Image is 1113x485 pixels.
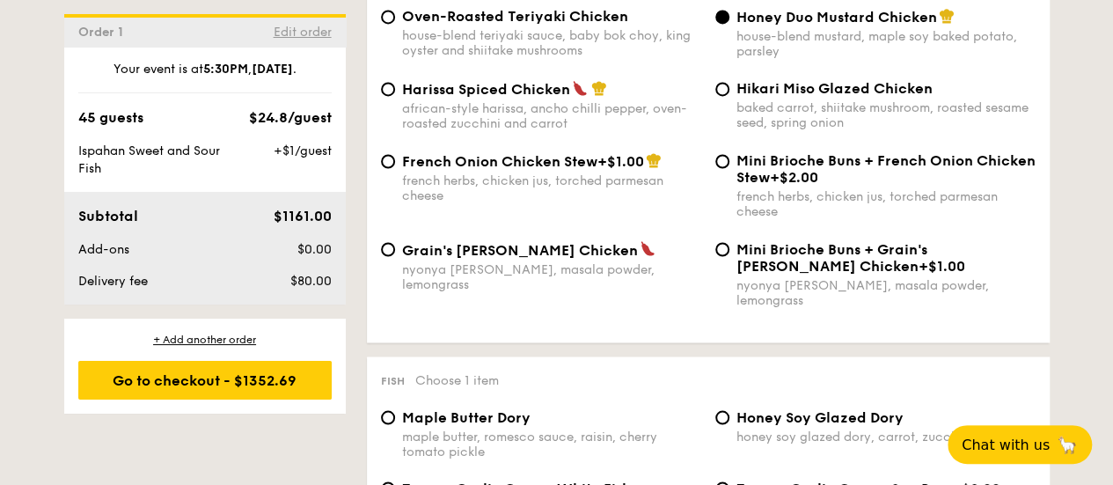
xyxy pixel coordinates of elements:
[715,154,729,168] input: Mini Brioche Buns + French Onion Chicken Stew+$2.00french herbs, chicken jus, torched parmesan ch...
[640,240,655,256] img: icon-spicy.37a8142b.svg
[736,408,904,425] span: Honey Soy Glazed Dory
[78,25,130,40] span: Order 1
[939,8,955,24] img: icon-chef-hat.a58ddaea.svg
[78,333,332,347] div: + Add another order
[273,208,331,224] span: $1161.00
[78,143,220,176] span: Ispahan Sweet and Sour Fish
[78,242,129,257] span: Add-ons
[736,429,1036,444] div: honey soy glazed dory, carrot, zucchini and onion
[948,425,1092,464] button: Chat with us🦙
[715,410,729,424] input: Honey Soy Glazed Doryhoney soy glazed dory, carrot, zucchini and onion
[402,429,701,459] div: maple butter, romesco sauce, raisin, cherry tomato pickle
[289,274,331,289] span: $80.00
[736,100,1036,130] div: baked carrot, shiitake mushroom, roasted sesame seed, spring onion
[78,107,143,129] div: 45 guests
[1057,435,1078,455] span: 🦙
[415,372,499,387] span: Choose 1 item
[402,173,701,203] div: french herbs, chicken jus, torched parmesan cheese
[919,257,965,274] span: +$1.00
[203,62,248,77] strong: 5:30PM
[381,374,405,386] span: Fish
[715,82,729,96] input: Hikari Miso Glazed Chickenbaked carrot, shiitake mushroom, roasted sesame seed, spring onion
[736,80,933,97] span: Hikari Miso Glazed Chicken
[381,10,395,24] input: Oven-Roasted Teriyaki Chickenhouse-blend teriyaki sauce, baby bok choy, king oyster and shiitake ...
[381,82,395,96] input: Harissa Spiced Chickenafrican-style harissa, ancho chilli pepper, oven-roasted zucchini and carrot
[736,277,1036,307] div: nyonya [PERSON_NAME], masala powder, lemongrass
[402,8,628,25] span: Oven-Roasted Teriyaki Chicken
[273,143,331,158] span: +$1/guest
[736,240,927,274] span: Mini Brioche Buns + Grain's [PERSON_NAME] Chicken
[402,153,597,170] span: French Onion Chicken Stew
[78,274,148,289] span: Delivery fee
[402,101,701,131] div: african-style harissa, ancho chilli pepper, oven-roasted zucchini and carrot
[381,242,395,256] input: Grain's [PERSON_NAME] Chickennyonya [PERSON_NAME], masala powder, lemongrass
[381,410,395,424] input: Maple Butter Dorymaple butter, romesco sauce, raisin, cherry tomato pickle
[646,152,662,168] img: icon-chef-hat.a58ddaea.svg
[736,9,937,26] span: Honey Duo Mustard Chicken
[715,10,729,24] input: Honey Duo Mustard Chickenhouse-blend mustard, maple soy baked potato, parsley
[572,80,588,96] img: icon-spicy.37a8142b.svg
[402,28,701,58] div: house-blend teriyaki sauce, baby bok choy, king oyster and shiitake mushrooms
[78,61,332,93] div: Your event is at , .
[402,241,638,258] span: Grain's [PERSON_NAME] Chicken
[715,242,729,256] input: Mini Brioche Buns + Grain's [PERSON_NAME] Chicken+$1.00nyonya [PERSON_NAME], masala powder, lemon...
[402,81,570,98] span: Harissa Spiced Chicken
[297,242,331,257] span: $0.00
[402,261,701,291] div: nyonya [PERSON_NAME], masala powder, lemongrass
[770,169,818,186] span: +$2.00
[78,361,332,400] div: Go to checkout - $1352.69
[249,107,332,129] div: $24.8/guest
[381,154,395,168] input: French Onion Chicken Stew+$1.00french herbs, chicken jus, torched parmesan cheese
[736,152,1036,186] span: Mini Brioche Buns + French Onion Chicken Stew
[252,62,293,77] strong: [DATE]
[736,189,1036,219] div: french herbs, chicken jus, torched parmesan cheese
[274,25,332,40] span: Edit order
[402,408,531,425] span: Maple Butter Dory
[597,153,644,170] span: +$1.00
[591,80,607,96] img: icon-chef-hat.a58ddaea.svg
[962,437,1050,453] span: Chat with us
[736,29,1036,59] div: house-blend mustard, maple soy baked potato, parsley
[78,208,138,224] span: Subtotal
